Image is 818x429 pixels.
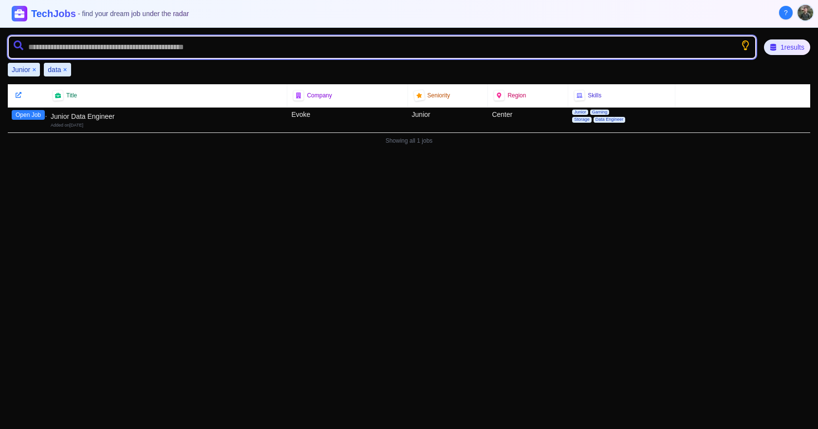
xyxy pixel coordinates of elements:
div: Center [488,108,568,132]
div: Evoke [287,108,408,132]
span: Region [507,92,526,99]
button: Remove data filter [63,65,67,75]
span: Seniority [428,92,450,99]
span: Data Engineer [594,117,626,122]
div: Junior [408,108,488,132]
span: Company [307,92,332,99]
span: Junior [572,110,588,115]
h1: TechJobs [31,7,189,20]
span: - find your dream job under the radar [78,10,189,18]
span: Storage [572,117,592,122]
button: Show search tips [741,40,750,50]
span: ? [784,8,788,18]
span: Junior [12,65,30,75]
button: About Techjobs [779,6,793,19]
div: 1 results [764,39,810,55]
div: Junior Data Engineer [51,112,283,121]
button: Open Job [12,110,45,120]
span: data [48,65,61,75]
span: Title [66,92,77,99]
span: Skills [588,92,601,99]
div: Added on [DATE] [51,122,283,129]
button: User menu [797,4,814,21]
img: User avatar [798,5,813,20]
span: Gaming [590,110,610,115]
button: Remove Junior filter [32,65,36,75]
div: Showing all 1 jobs [8,133,810,149]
